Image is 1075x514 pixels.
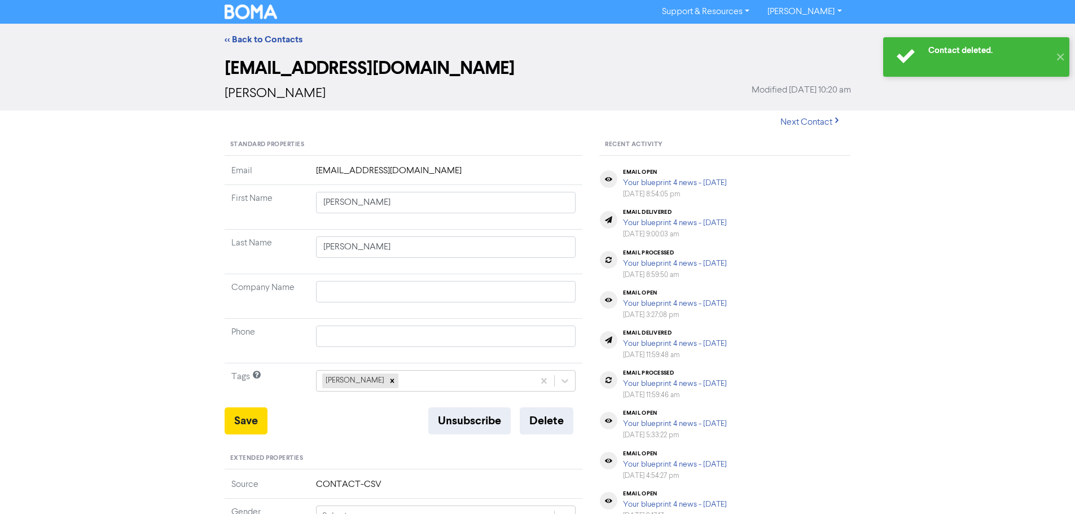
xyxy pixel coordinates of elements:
[225,185,309,230] td: First Name
[623,460,727,468] a: Your blueprint 4 news - [DATE]
[623,209,727,216] div: email delivered
[225,363,309,408] td: Tags
[225,478,309,499] td: Source
[225,230,309,274] td: Last Name
[225,164,309,185] td: Email
[623,370,727,376] div: email processed
[653,3,758,21] a: Support & Resources
[623,390,727,401] div: [DATE] 11:59:46 am
[623,471,727,481] div: [DATE] 4:54:27 pm
[225,5,278,19] img: BOMA Logo
[623,189,727,200] div: [DATE] 8:54:05 pm
[623,500,727,508] a: Your blueprint 4 news - [DATE]
[623,410,727,416] div: email open
[225,274,309,319] td: Company Name
[623,270,727,280] div: [DATE] 8:59:50 am
[623,450,727,457] div: email open
[1019,460,1075,514] iframe: Chat Widget
[623,420,727,428] a: Your blueprint 4 news - [DATE]
[623,179,727,187] a: Your blueprint 4 news - [DATE]
[771,111,851,134] button: Next Contact
[623,229,727,240] div: [DATE] 9:00:03 am
[309,164,583,185] td: [EMAIL_ADDRESS][DOMAIN_NAME]
[428,407,511,434] button: Unsubscribe
[623,300,727,307] a: Your blueprint 4 news - [DATE]
[623,219,727,227] a: Your blueprint 4 news - [DATE]
[752,84,851,97] span: Modified [DATE] 10:20 am
[928,45,1050,56] div: Contact deleted.
[225,34,302,45] a: << Back to Contacts
[599,134,850,156] div: Recent Activity
[758,3,850,21] a: [PERSON_NAME]
[225,87,326,100] span: [PERSON_NAME]
[225,319,309,363] td: Phone
[623,310,727,320] div: [DATE] 3:27:08 pm
[623,289,727,296] div: email open
[623,380,727,388] a: Your blueprint 4 news - [DATE]
[623,260,727,267] a: Your blueprint 4 news - [DATE]
[623,490,727,497] div: email open
[225,134,583,156] div: Standard Properties
[623,430,727,441] div: [DATE] 5:33:22 pm
[225,58,851,79] h2: [EMAIL_ADDRESS][DOMAIN_NAME]
[309,478,583,499] td: CONTACT-CSV
[225,448,583,469] div: Extended Properties
[623,350,727,361] div: [DATE] 11:59:48 am
[225,407,267,434] button: Save
[322,374,386,388] div: [PERSON_NAME]
[623,330,727,336] div: email delivered
[623,249,727,256] div: email processed
[623,340,727,348] a: Your blueprint 4 news - [DATE]
[623,169,727,175] div: email open
[520,407,573,434] button: Delete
